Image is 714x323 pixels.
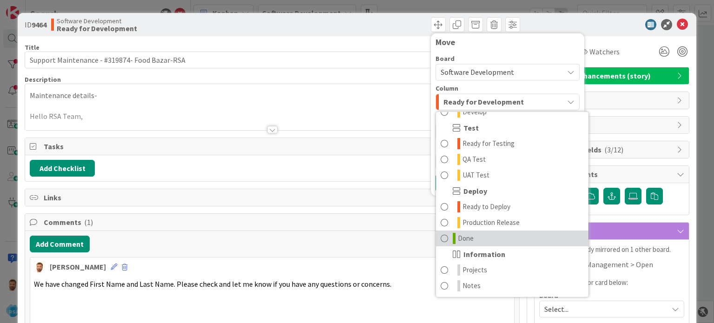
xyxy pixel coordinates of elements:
span: Board [436,55,455,62]
span: Production Release [463,217,520,228]
span: Mirrors [553,225,672,237]
button: Add Comment [30,236,90,252]
a: Notes [436,278,588,294]
span: ( 3/12 ) [604,145,623,154]
span: UAT Test [463,170,489,181]
span: Select... [544,303,663,316]
a: Develop [436,104,588,120]
span: Comments [44,217,502,228]
a: Ready to Deploy [436,199,588,215]
span: Attachments [553,169,672,180]
a: QA Test [436,152,588,167]
b: Ready for Development [57,25,137,32]
span: Links [44,192,502,203]
span: Watchers [589,46,620,57]
span: Ready for Development [443,96,524,108]
span: Client Enhancements (story) [553,70,672,81]
button: Ready for Development [436,93,580,110]
span: Column [436,85,458,92]
span: Done [458,233,474,244]
span: Ready for Testing [463,138,515,149]
span: Custom Fields [553,144,672,155]
span: ID [25,19,46,30]
div: Ready for Development [436,112,589,297]
span: Account Management > Open [559,259,653,270]
a: Ready for Testing [436,136,588,152]
span: Board [539,292,558,299]
input: type card name here... [25,52,519,68]
p: This card is already mirrored on 1 other board. [539,244,684,255]
a: Projects [436,262,588,278]
button: Add Checklist [30,160,95,177]
p: Maintenance details- [30,90,514,101]
a: UAT Test [436,167,588,183]
div: Move [436,38,580,47]
span: Deploy [463,185,487,197]
span: Tasks [44,141,502,152]
span: Test [463,122,479,133]
span: We have changed First Name and Last Name. Please check and let me know if you have any questions ... [34,279,391,289]
span: Projects [463,264,487,276]
span: Block [553,119,672,131]
span: Dates [553,95,672,106]
span: Software Development [441,67,514,77]
label: Title [25,43,40,52]
span: Software Development [57,17,137,25]
span: Description [25,75,61,84]
span: QA Test [463,154,486,165]
p: Add another mirror card below: [539,277,684,288]
a: Done [436,231,588,246]
span: Information [463,249,505,260]
span: Ready to Deploy [463,201,510,212]
span: Develop [463,106,487,118]
span: ( 1 ) [84,218,93,227]
img: AS [34,261,45,272]
span: Notes [463,280,481,291]
div: [PERSON_NAME] [50,261,106,272]
a: Production Release [436,215,588,231]
b: 9464 [32,20,46,29]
